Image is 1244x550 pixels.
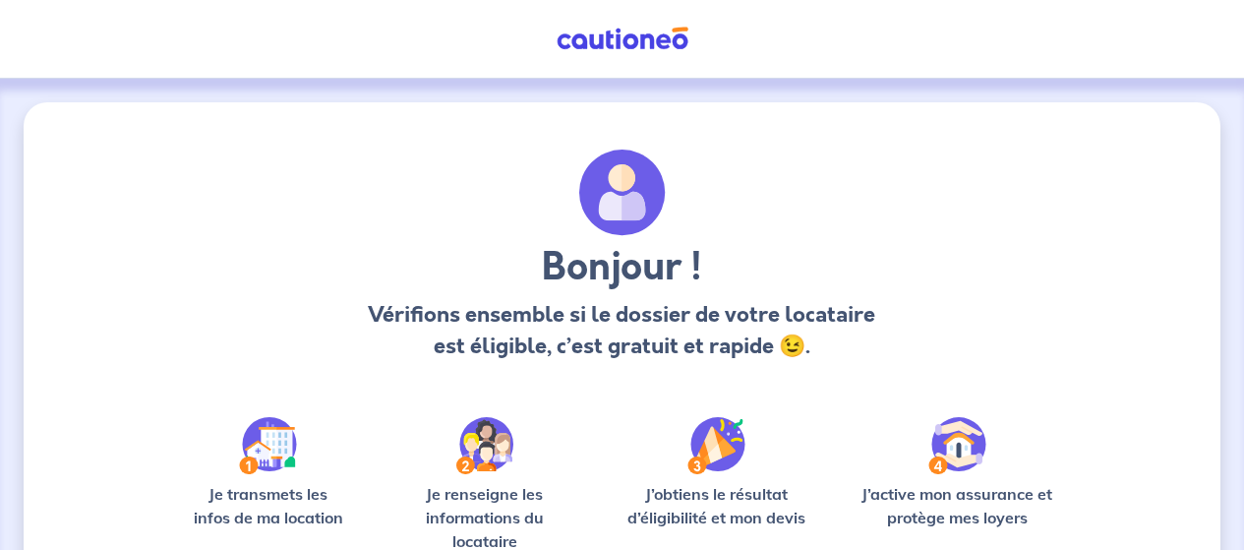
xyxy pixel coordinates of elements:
p: J’active mon assurance et protège mes loyers [851,482,1063,529]
img: Cautioneo [549,27,696,51]
img: /static/bfff1cf634d835d9112899e6a3df1a5d/Step-4.svg [928,417,986,474]
p: Je transmets les infos de ma location [181,482,355,529]
img: /static/c0a346edaed446bb123850d2d04ad552/Step-2.svg [456,417,513,474]
img: /static/90a569abe86eec82015bcaae536bd8e6/Step-1.svg [239,417,297,474]
h3: Bonjour ! [365,244,879,291]
img: /static/f3e743aab9439237c3e2196e4328bba9/Step-3.svg [687,417,745,474]
p: Vérifions ensemble si le dossier de votre locataire est éligible, c’est gratuit et rapide 😉. [365,299,879,362]
img: archivate [579,150,666,236]
p: J’obtiens le résultat d’éligibilité et mon devis [614,482,819,529]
